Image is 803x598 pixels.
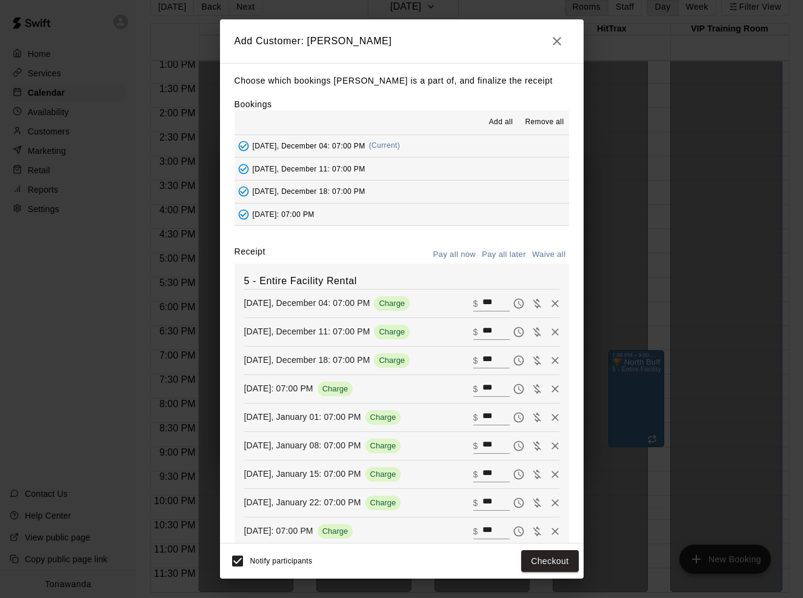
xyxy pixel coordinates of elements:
[489,116,513,128] span: Add all
[546,522,564,540] button: Remove
[473,440,478,452] p: $
[528,326,546,336] span: Waive payment
[525,116,564,128] span: Remove all
[244,411,361,423] p: [DATE], January 01: 07:00 PM
[473,383,478,395] p: $
[374,299,410,308] span: Charge
[235,204,569,226] button: Added - Collect Payment[DATE]: 07:00 PM
[546,494,564,512] button: Remove
[546,437,564,455] button: Remove
[510,326,528,336] span: Pay later
[374,327,410,336] span: Charge
[528,525,546,536] span: Waive payment
[529,245,569,264] button: Waive all
[235,135,569,158] button: Added - Collect Payment[DATE], December 04: 07:00 PM(Current)
[235,137,253,155] button: Added - Collect Payment
[244,382,313,394] p: [DATE]: 07:00 PM
[473,411,478,424] p: $
[235,160,253,178] button: Added - Collect Payment
[235,205,253,224] button: Added - Collect Payment
[546,408,564,427] button: Remove
[510,354,528,365] span: Pay later
[318,384,353,393] span: Charge
[510,468,528,479] span: Pay later
[235,73,569,88] p: Choose which bookings [PERSON_NAME] is a part of, and finalize the receipt
[473,497,478,509] p: $
[528,497,546,507] span: Waive payment
[244,354,370,366] p: [DATE], December 18: 07:00 PM
[528,297,546,308] span: Waive payment
[318,527,353,536] span: Charge
[546,323,564,341] button: Remove
[253,210,315,218] span: [DATE]: 07:00 PM
[369,141,401,150] span: (Current)
[244,273,559,289] h6: 5 - Entire Facility Rental
[510,297,528,308] span: Pay later
[250,557,313,565] span: Notify participants
[365,470,401,479] span: Charge
[510,497,528,507] span: Pay later
[546,380,564,398] button: Remove
[546,294,564,313] button: Remove
[244,468,361,480] p: [DATE], January 15: 07:00 PM
[528,411,546,422] span: Waive payment
[244,325,370,337] p: [DATE], December 11: 07:00 PM
[235,182,253,201] button: Added - Collect Payment
[235,158,569,180] button: Added - Collect Payment[DATE], December 11: 07:00 PM
[473,326,478,338] p: $
[244,525,313,537] p: [DATE]: 07:00 PM
[374,356,410,365] span: Charge
[244,297,370,309] p: [DATE], December 04: 07:00 PM
[528,354,546,365] span: Waive payment
[528,440,546,450] span: Waive payment
[244,496,361,508] p: [DATE], January 22: 07:00 PM
[253,164,365,173] span: [DATE], December 11: 07:00 PM
[520,113,568,132] button: Remove all
[510,440,528,450] span: Pay later
[479,245,529,264] button: Pay all later
[546,351,564,370] button: Remove
[473,525,478,537] p: $
[473,354,478,367] p: $
[510,383,528,393] span: Pay later
[528,383,546,393] span: Waive payment
[430,245,479,264] button: Pay all now
[510,411,528,422] span: Pay later
[253,141,365,150] span: [DATE], December 04: 07:00 PM
[473,468,478,480] p: $
[521,550,578,573] button: Checkout
[235,245,265,264] label: Receipt
[365,441,401,450] span: Charge
[244,439,361,451] p: [DATE], January 08: 07:00 PM
[528,468,546,479] span: Waive payment
[473,297,478,310] p: $
[365,413,401,422] span: Charge
[220,19,584,63] h2: Add Customer: [PERSON_NAME]
[546,465,564,483] button: Remove
[365,498,401,507] span: Charge
[481,113,520,132] button: Add all
[253,187,365,196] span: [DATE], December 18: 07:00 PM
[235,181,569,203] button: Added - Collect Payment[DATE], December 18: 07:00 PM
[235,99,272,109] label: Bookings
[510,525,528,536] span: Pay later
